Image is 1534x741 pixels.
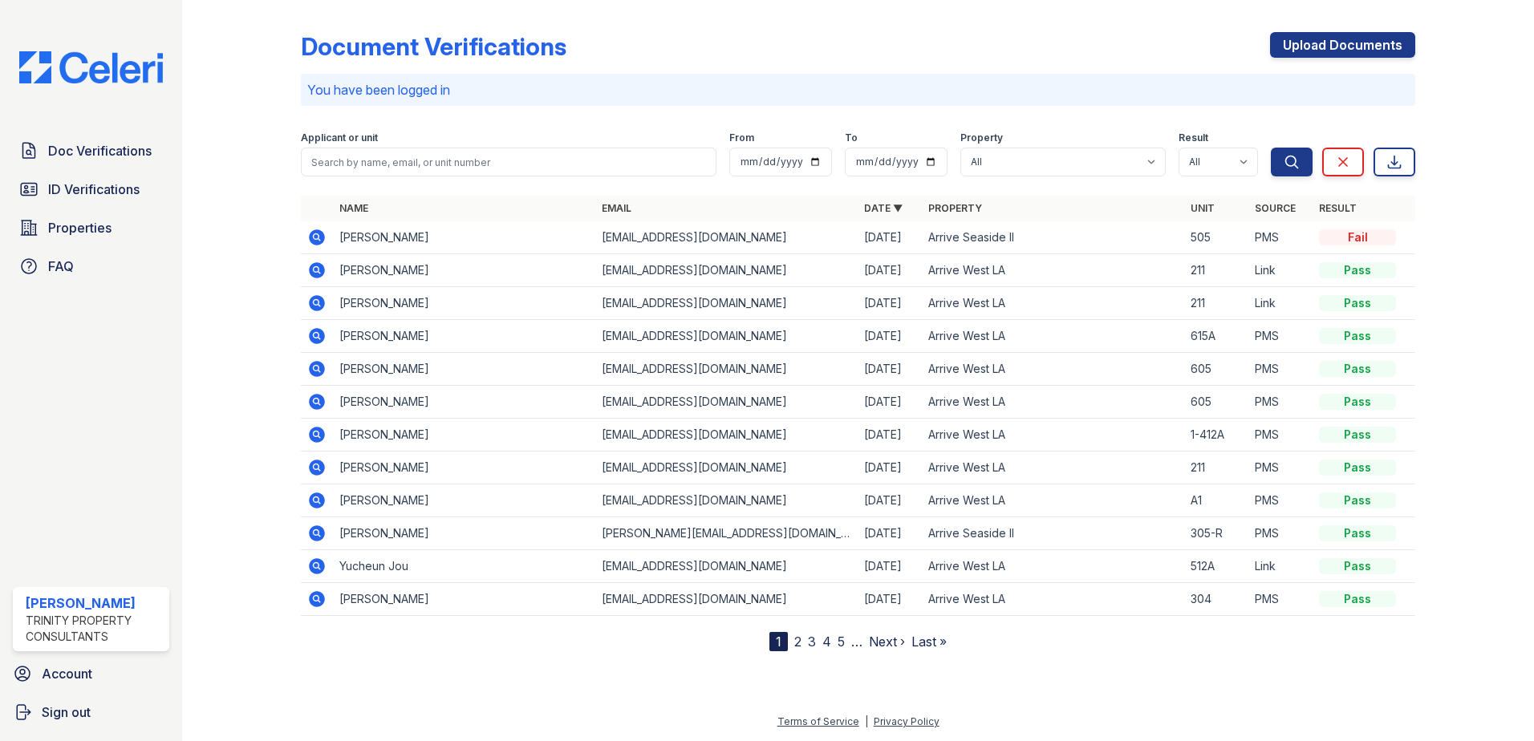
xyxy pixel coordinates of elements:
[301,32,566,61] div: Document Verifications
[6,696,176,728] a: Sign out
[858,517,922,550] td: [DATE]
[13,212,169,244] a: Properties
[911,634,947,650] a: Last »
[595,419,858,451] td: [EMAIL_ADDRESS][DOMAIN_NAME]
[48,141,152,160] span: Doc Verifications
[1184,287,1248,320] td: 211
[26,593,163,613] div: [PERSON_NAME]
[595,386,858,419] td: [EMAIL_ADDRESS][DOMAIN_NAME]
[769,632,788,651] div: 1
[922,419,1184,451] td: Arrive West LA
[595,221,858,254] td: [EMAIL_ADDRESS][DOMAIN_NAME]
[595,451,858,484] td: [EMAIL_ADDRESS][DOMAIN_NAME]
[1319,591,1396,607] div: Pass
[858,419,922,451] td: [DATE]
[1184,583,1248,616] td: 304
[1319,328,1396,344] div: Pass
[333,583,595,616] td: [PERSON_NAME]
[874,715,939,727] a: Privacy Policy
[333,386,595,419] td: [PERSON_NAME]
[42,703,91,722] span: Sign out
[777,715,859,727] a: Terms of Service
[339,202,368,214] a: Name
[858,287,922,320] td: [DATE]
[1255,202,1296,214] a: Source
[595,583,858,616] td: [EMAIL_ADDRESS][DOMAIN_NAME]
[333,451,595,484] td: [PERSON_NAME]
[922,320,1184,353] td: Arrive West LA
[922,484,1184,517] td: Arrive West LA
[865,715,868,727] div: |
[595,287,858,320] td: [EMAIL_ADDRESS][DOMAIN_NAME]
[13,173,169,205] a: ID Verifications
[1319,525,1396,541] div: Pass
[333,254,595,287] td: [PERSON_NAME]
[845,132,858,144] label: To
[922,353,1184,386] td: Arrive West LA
[858,484,922,517] td: [DATE]
[595,517,858,550] td: [PERSON_NAME][EMAIL_ADDRESS][DOMAIN_NAME]
[1248,550,1313,583] td: Link
[822,634,831,650] a: 4
[595,484,858,517] td: [EMAIL_ADDRESS][DOMAIN_NAME]
[1248,419,1313,451] td: PMS
[333,320,595,353] td: [PERSON_NAME]
[869,634,905,650] a: Next ›
[1319,229,1396,245] div: Fail
[1184,517,1248,550] td: 305-R
[307,80,1409,99] p: You have been logged in
[333,550,595,583] td: Yucheun Jou
[858,583,922,616] td: [DATE]
[1184,451,1248,484] td: 211
[333,517,595,550] td: [PERSON_NAME]
[864,202,903,214] a: Date ▼
[42,664,92,683] span: Account
[808,634,816,650] a: 3
[1319,295,1396,311] div: Pass
[13,135,169,167] a: Doc Verifications
[1248,484,1313,517] td: PMS
[1179,132,1208,144] label: Result
[794,634,801,650] a: 2
[858,221,922,254] td: [DATE]
[333,287,595,320] td: [PERSON_NAME]
[1184,550,1248,583] td: 512A
[858,451,922,484] td: [DATE]
[595,550,858,583] td: [EMAIL_ADDRESS][DOMAIN_NAME]
[928,202,982,214] a: Property
[48,257,74,276] span: FAQ
[1184,221,1248,254] td: 505
[1248,320,1313,353] td: PMS
[333,484,595,517] td: [PERSON_NAME]
[1184,484,1248,517] td: A1
[922,550,1184,583] td: Arrive West LA
[1319,460,1396,476] div: Pass
[922,451,1184,484] td: Arrive West LA
[1319,427,1396,443] div: Pass
[48,218,112,237] span: Properties
[1248,583,1313,616] td: PMS
[858,254,922,287] td: [DATE]
[1270,32,1415,58] a: Upload Documents
[6,51,176,83] img: CE_Logo_Blue-a8612792a0a2168367f1c8372b55b34899dd931a85d93a1a3d3e32e68fde9ad4.png
[960,132,1003,144] label: Property
[595,320,858,353] td: [EMAIL_ADDRESS][DOMAIN_NAME]
[1184,254,1248,287] td: 211
[1319,202,1357,214] a: Result
[333,353,595,386] td: [PERSON_NAME]
[1248,386,1313,419] td: PMS
[1248,254,1313,287] td: Link
[26,613,163,645] div: Trinity Property Consultants
[1248,287,1313,320] td: Link
[333,221,595,254] td: [PERSON_NAME]
[851,632,862,651] span: …
[595,353,858,386] td: [EMAIL_ADDRESS][DOMAIN_NAME]
[6,658,176,690] a: Account
[595,254,858,287] td: [EMAIL_ADDRESS][DOMAIN_NAME]
[602,202,631,214] a: Email
[1248,517,1313,550] td: PMS
[1184,320,1248,353] td: 615A
[1319,394,1396,410] div: Pass
[922,517,1184,550] td: Arrive Seaside II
